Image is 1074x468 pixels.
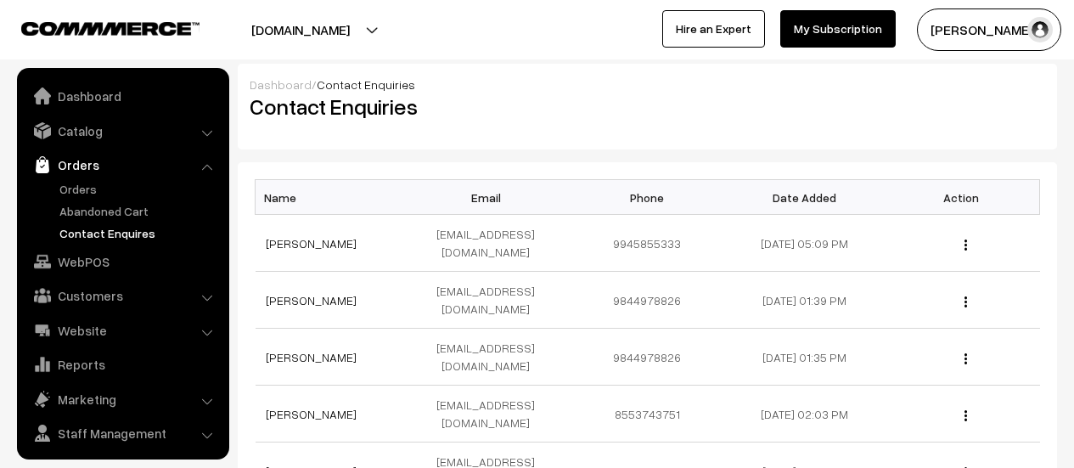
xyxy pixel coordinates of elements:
[266,350,357,364] a: [PERSON_NAME]
[964,353,967,364] img: Menu
[726,180,883,215] th: Date Added
[964,410,967,421] img: Menu
[266,236,357,251] a: [PERSON_NAME]
[412,386,569,443] td: [EMAIL_ADDRESS][DOMAIN_NAME]
[266,407,357,421] a: [PERSON_NAME]
[964,296,967,307] img: Menu
[780,10,896,48] a: My Subscription
[192,8,409,51] button: [DOMAIN_NAME]
[726,329,883,386] td: [DATE] 01:35 PM
[412,215,569,272] td: [EMAIL_ADDRESS][DOMAIN_NAME]
[569,329,726,386] td: 9844978826
[569,180,726,215] th: Phone
[21,81,223,111] a: Dashboard
[726,272,883,329] td: [DATE] 01:39 PM
[250,77,312,92] a: Dashboard
[917,8,1061,51] button: [PERSON_NAME]
[569,386,726,443] td: 8553743751
[569,272,726,329] td: 9844978826
[726,386,883,443] td: [DATE] 02:03 PM
[21,116,223,146] a: Catalog
[21,315,223,346] a: Website
[21,384,223,414] a: Marketing
[662,10,765,48] a: Hire an Expert
[21,246,223,277] a: WebPOS
[412,272,569,329] td: [EMAIL_ADDRESS][DOMAIN_NAME]
[569,215,726,272] td: 9945855333
[726,215,883,272] td: [DATE] 05:09 PM
[883,180,1040,215] th: Action
[1027,17,1053,42] img: user
[55,202,223,220] a: Abandoned Cart
[21,22,200,35] img: COMMMERCE
[250,76,1045,93] div: /
[21,17,170,37] a: COMMMERCE
[55,180,223,198] a: Orders
[21,349,223,380] a: Reports
[412,180,569,215] th: Email
[21,280,223,311] a: Customers
[256,180,413,215] th: Name
[266,293,357,307] a: [PERSON_NAME]
[412,329,569,386] td: [EMAIL_ADDRESS][DOMAIN_NAME]
[317,77,415,92] span: Contact Enquiries
[21,149,223,180] a: Orders
[964,240,967,251] img: Menu
[55,224,223,242] a: Contact Enquires
[21,418,223,448] a: Staff Management
[250,93,635,120] h2: Contact Enquiries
